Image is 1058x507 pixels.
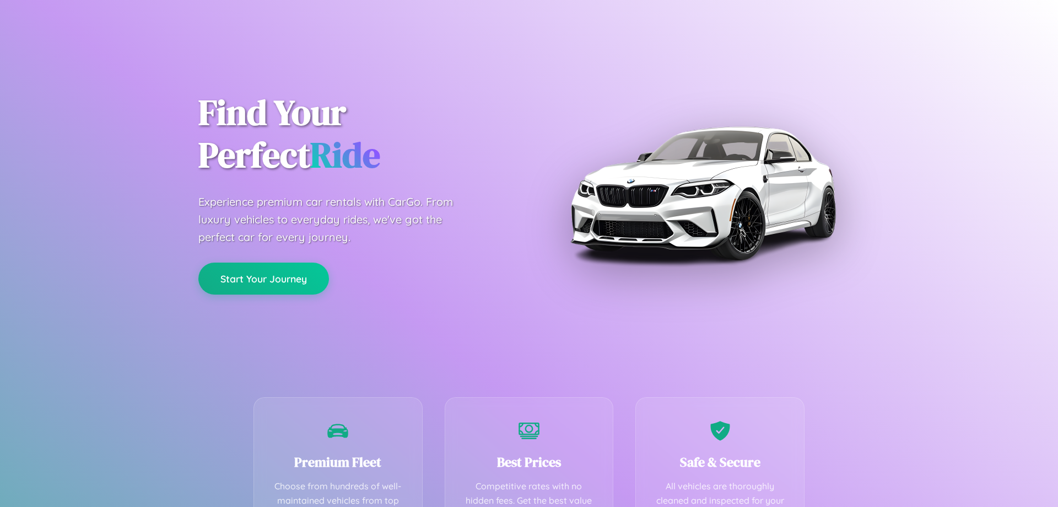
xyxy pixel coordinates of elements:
[462,453,597,471] h3: Best Prices
[271,453,406,471] h3: Premium Fleet
[198,92,512,177] h1: Find Your Perfect
[198,263,329,295] button: Start Your Journey
[652,453,787,471] h3: Safe & Secure
[565,55,840,331] img: Premium BMW car rental vehicle
[198,193,474,246] p: Experience premium car rentals with CarGo. From luxury vehicles to everyday rides, we've got the ...
[310,131,380,179] span: Ride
